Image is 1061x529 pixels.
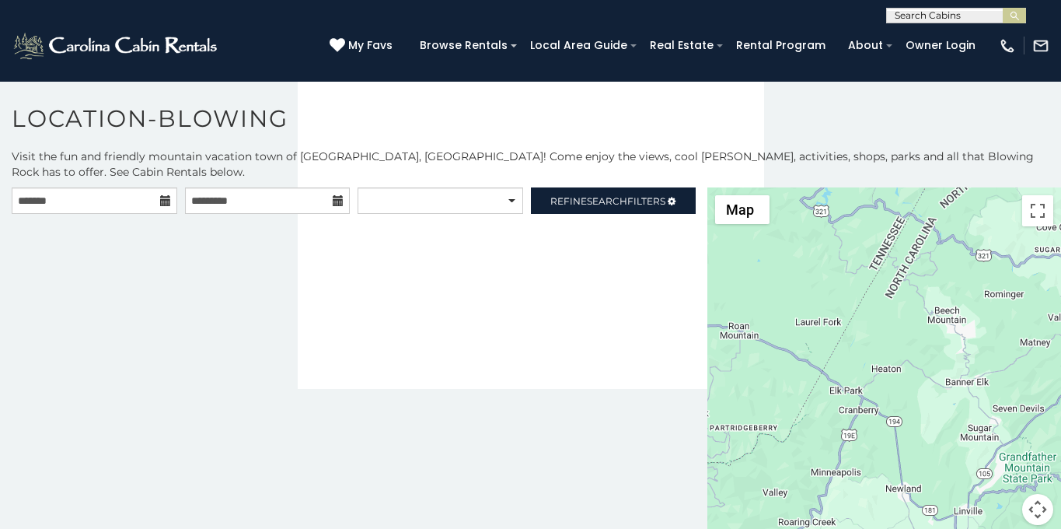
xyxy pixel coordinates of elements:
[999,37,1016,54] img: phone-regular-white.png
[898,33,983,58] a: Owner Login
[412,33,515,58] a: Browse Rentals
[840,33,891,58] a: About
[522,33,635,58] a: Local Area Guide
[330,37,396,54] a: My Favs
[1032,37,1049,54] img: mail-regular-white.png
[1022,494,1053,525] button: Map camera controls
[726,201,754,218] span: Map
[642,33,721,58] a: Real Estate
[550,195,665,207] span: Refine Filters
[715,195,770,224] button: Change map style
[728,33,833,58] a: Rental Program
[531,187,696,214] a: RefineSearchFilters
[348,37,393,54] span: My Favs
[12,30,222,61] img: White-1-2.png
[1022,195,1053,226] button: Toggle fullscreen view
[587,195,627,207] span: Search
